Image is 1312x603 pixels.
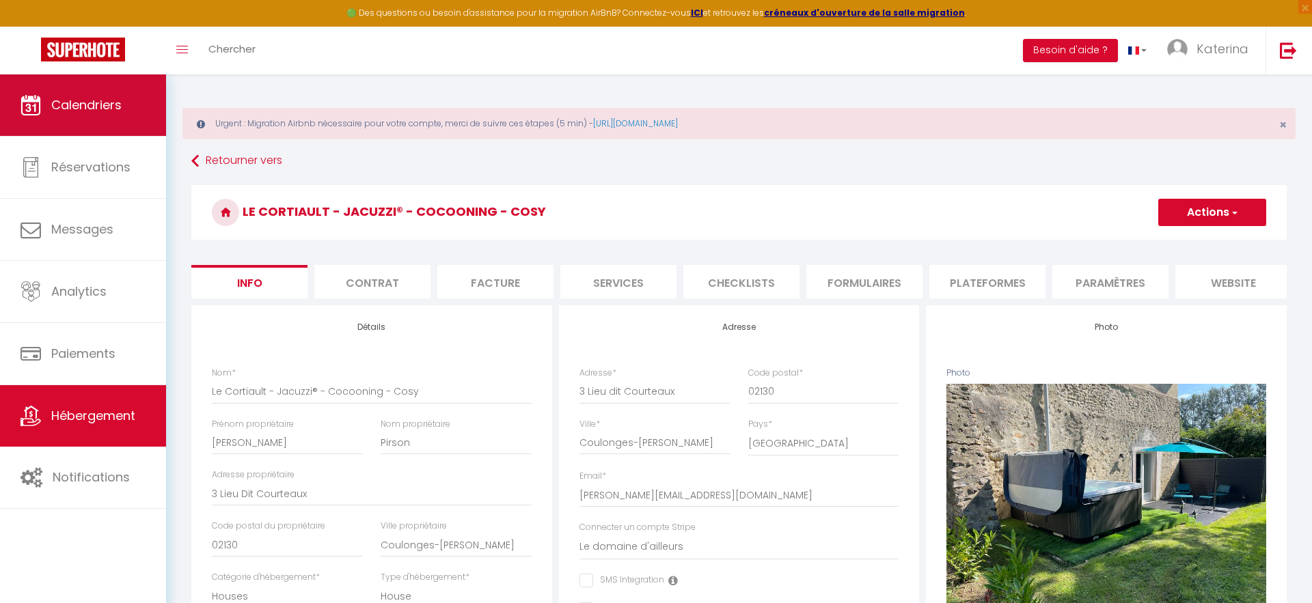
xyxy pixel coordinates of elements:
a: ... Katerina [1157,27,1266,74]
label: Email [579,470,606,483]
li: Facture [437,265,553,298]
li: Checklists [683,265,799,298]
button: Ouvrir le widget de chat LiveChat [11,5,52,46]
li: Paramètres [1052,265,1168,298]
label: Type d'hébergement [381,571,469,584]
h4: Photo [946,322,1266,332]
a: créneaux d'ouverture de la salle migration [764,7,965,18]
span: Chercher [208,42,256,56]
a: Retourner vers [191,149,1287,173]
button: Close [1279,119,1287,131]
img: Super Booking [41,38,125,61]
iframe: Chat [1254,542,1302,593]
button: Actions [1158,199,1266,226]
div: Urgent : Migration Airbnb nécessaire pour votre compte, merci de suivre ces étapes (5 min) - [182,108,1296,139]
span: Réservations [51,158,131,176]
a: Chercher [198,27,266,74]
a: [URL][DOMAIN_NAME] [593,117,678,129]
label: Connecter un compte Stripe [579,521,696,534]
li: Formulaires [806,265,922,298]
span: Katerina [1197,40,1248,57]
span: Calendriers [51,96,122,113]
img: logout [1280,42,1297,59]
button: Besoin d'aide ? [1023,39,1118,62]
label: Code postal du propriétaire [212,520,325,533]
span: Messages [51,221,113,238]
label: Code postal [748,367,803,380]
a: ICI [691,7,703,18]
span: Notifications [53,468,130,486]
label: Nom propriétaire [381,418,450,431]
label: Ville propriétaire [381,520,447,533]
label: Photo [946,367,970,380]
label: Pays [748,418,772,431]
label: Ville [579,418,600,431]
span: Hébergement [51,407,135,424]
span: Analytics [51,283,107,300]
li: Plateformes [929,265,1045,298]
li: Contrat [314,265,430,298]
li: Services [560,265,676,298]
img: ... [1167,39,1188,59]
h4: Détails [212,322,532,332]
h4: Adresse [579,322,899,332]
label: Catégorie d'hébergement [212,571,320,584]
label: Prénom propriétaire [212,418,294,431]
label: Nom [212,367,236,380]
span: Paiements [51,345,115,362]
li: Info [191,265,307,298]
li: website [1175,265,1291,298]
label: Adresse [579,367,616,380]
label: Adresse propriétaire [212,468,295,481]
span: × [1279,116,1287,133]
h3: Le Cortiault - Jacuzzi® - Cocooning - Cosy [191,185,1287,240]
